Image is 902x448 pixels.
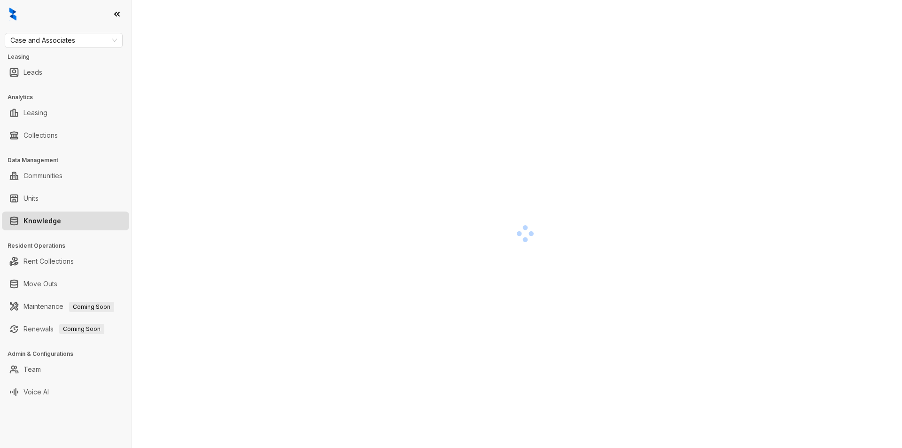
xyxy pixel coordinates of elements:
h3: Admin & Configurations [8,350,131,358]
h3: Analytics [8,93,131,102]
a: Voice AI [23,383,49,401]
a: Knowledge [23,212,61,230]
h3: Leasing [8,53,131,61]
li: Voice AI [2,383,129,401]
a: Leads [23,63,42,82]
h3: Resident Operations [8,242,131,250]
h3: Data Management [8,156,131,165]
li: Maintenance [2,297,129,316]
li: Communities [2,166,129,185]
a: Communities [23,166,62,185]
a: Collections [23,126,58,145]
li: Leasing [2,103,129,122]
a: Units [23,189,39,208]
li: Units [2,189,129,208]
li: Renewals [2,320,129,338]
a: Rent Collections [23,252,74,271]
li: Team [2,360,129,379]
span: Coming Soon [59,324,104,334]
span: Coming Soon [69,302,114,312]
a: Move Outs [23,275,57,293]
li: Collections [2,126,129,145]
li: Rent Collections [2,252,129,271]
a: Team [23,360,41,379]
img: logo [9,8,16,21]
li: Leads [2,63,129,82]
a: Leasing [23,103,47,122]
li: Move Outs [2,275,129,293]
a: RenewalsComing Soon [23,320,104,338]
span: Case and Associates [10,33,117,47]
li: Knowledge [2,212,129,230]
